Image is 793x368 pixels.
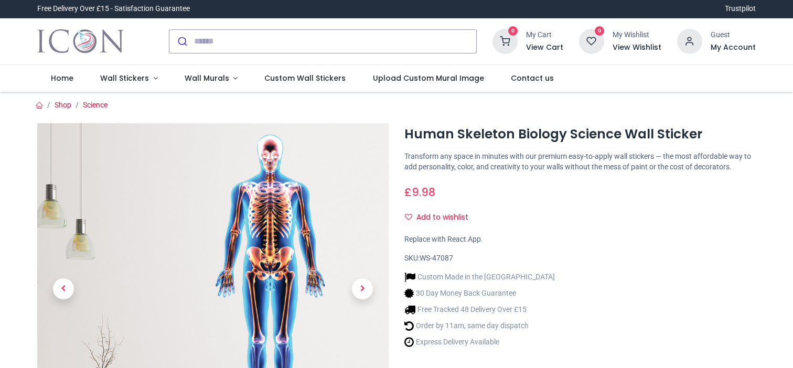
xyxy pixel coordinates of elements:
[404,272,555,283] li: Custom Made in the [GEOGRAPHIC_DATA]
[53,278,74,299] span: Previous
[404,209,477,226] button: Add to wishlistAdd to wishlist
[511,73,554,83] span: Contact us
[352,278,373,299] span: Next
[405,213,412,221] i: Add to wishlist
[613,30,661,40] div: My Wishlist
[37,4,190,14] div: Free Delivery Over £15 - Satisfaction Guarantee
[37,27,124,56] a: Logo of Icon Wall Stickers
[404,185,435,200] span: £
[508,26,518,36] sup: 0
[185,73,229,83] span: Wall Murals
[404,253,756,264] div: SKU:
[404,125,756,143] h1: Human Skeleton Biology Science Wall Sticker
[412,185,435,200] span: 9.98
[711,42,756,53] a: My Account
[492,36,518,45] a: 0
[725,4,756,14] a: Trustpilot
[613,42,661,53] a: View Wishlist
[264,73,346,83] span: Custom Wall Stickers
[373,73,484,83] span: Upload Custom Mural Image
[595,26,605,36] sup: 0
[87,65,171,92] a: Wall Stickers
[51,73,73,83] span: Home
[37,27,124,56] img: Icon Wall Stickers
[100,73,149,83] span: Wall Stickers
[55,101,71,109] a: Shop
[404,151,756,172] p: Transform any space in minutes with our premium easy-to-apply wall stickers — the most affordable...
[169,30,194,53] button: Submit
[404,304,555,315] li: Free Tracked 48 Delivery Over £15
[526,42,563,53] a: View Cart
[404,337,555,348] li: Express Delivery Available
[579,36,604,45] a: 0
[711,30,756,40] div: Guest
[404,320,555,331] li: Order by 11am, same day dispatch
[404,234,756,245] div: Replace with React App.
[171,65,251,92] a: Wall Murals
[526,30,563,40] div: My Cart
[83,101,108,109] a: Science
[420,254,453,262] span: WS-47087
[404,288,555,299] li: 30 Day Money Back Guarantee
